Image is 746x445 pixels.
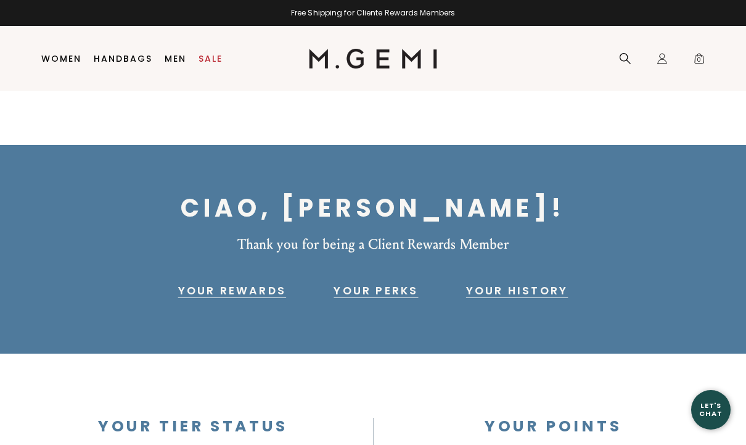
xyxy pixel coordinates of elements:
[691,402,731,417] div: Let's Chat
[374,418,734,436] div: Your Points
[13,236,733,252] div: Thank you for being a Client Rewards Member
[466,283,568,298] a: Your History
[41,54,81,64] a: Women
[13,194,733,222] h1: Ciao, [PERSON_NAME]!
[165,54,186,64] a: Men
[178,283,286,298] a: Your Rewards
[309,49,438,69] img: M.Gemi
[693,55,705,67] span: 0
[334,283,418,298] a: Your Perks
[199,54,223,64] a: Sale
[94,54,152,64] a: Handbags
[13,418,373,436] div: Your Tier Status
